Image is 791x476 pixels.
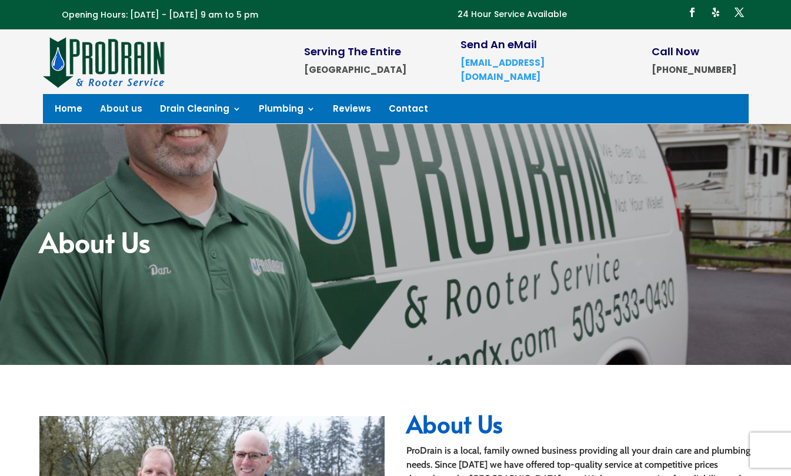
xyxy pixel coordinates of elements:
[406,412,752,441] h2: About Us
[100,105,142,118] a: About us
[55,105,82,118] a: Home
[389,105,428,118] a: Contact
[730,3,749,22] a: Follow on X
[458,8,567,22] p: 24 Hour Service Available
[62,9,258,21] span: Opening Hours: [DATE] - [DATE] 9 am to 5 pm
[304,63,406,76] strong: [GEOGRAPHIC_DATA]
[683,3,702,22] a: Follow on Facebook
[259,105,315,118] a: Plumbing
[39,228,752,261] h2: About Us
[652,63,736,76] strong: [PHONE_NUMBER]
[333,105,371,118] a: Reviews
[160,105,241,118] a: Drain Cleaning
[43,35,166,88] img: site-logo-100h
[652,44,699,59] span: Call Now
[706,3,725,22] a: Follow on Yelp
[460,37,537,52] span: Send An eMail
[460,56,545,83] a: [EMAIL_ADDRESS][DOMAIN_NAME]
[304,44,401,59] span: Serving The Entire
